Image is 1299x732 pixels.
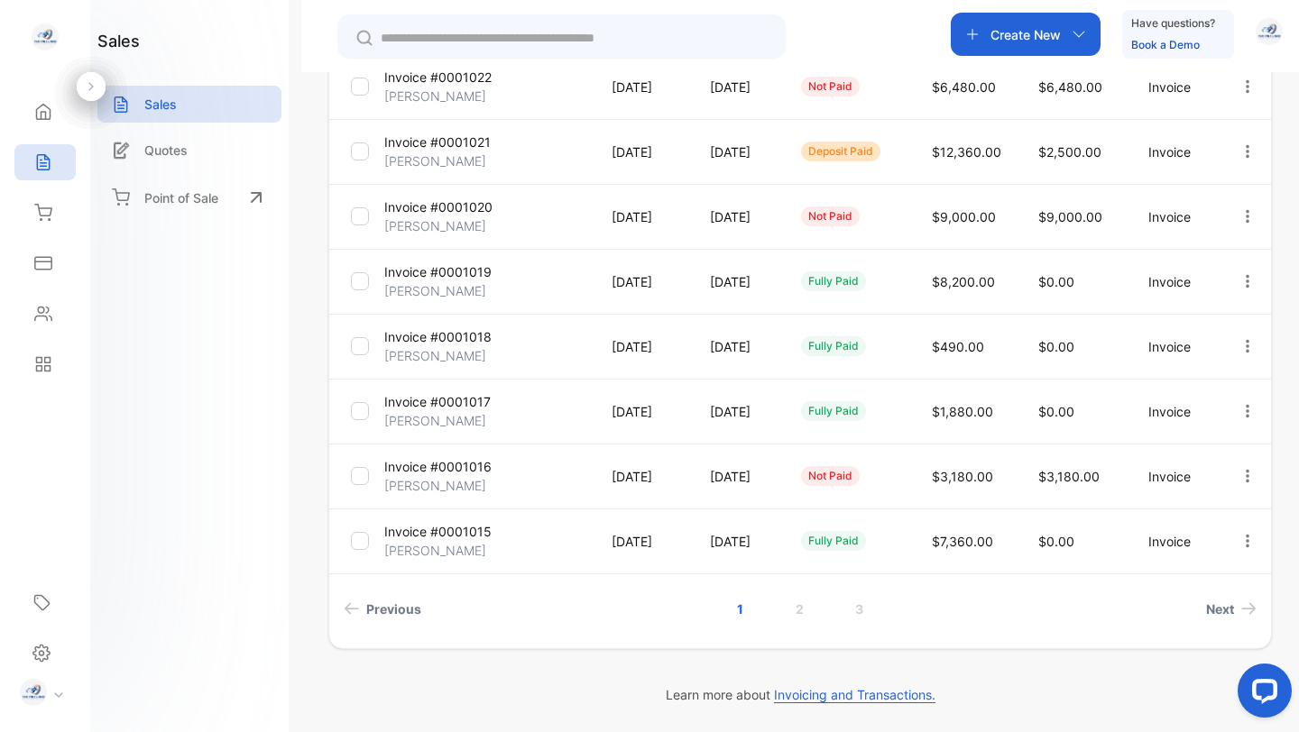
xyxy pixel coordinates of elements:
[384,541,486,560] p: [PERSON_NAME]
[1206,599,1234,618] span: Next
[384,151,486,170] p: [PERSON_NAME]
[715,592,765,626] a: Page 1 is your current page
[384,476,486,495] p: [PERSON_NAME]
[612,532,673,551] p: [DATE]
[932,209,996,224] span: $9,000.00
[1038,144,1101,160] span: $2,500.00
[710,402,764,421] p: [DATE]
[144,95,177,114] p: Sales
[932,534,993,549] span: $7,360.00
[384,68,492,87] p: Invoice #0001022
[1038,209,1102,224] span: $9,000.00
[801,336,866,356] div: fully paid
[336,592,428,626] a: Previous page
[384,346,486,365] p: [PERSON_NAME]
[1148,402,1202,421] p: Invoice
[932,144,1001,160] span: $12,360.00
[932,274,995,289] span: $8,200.00
[1038,339,1074,354] span: $0.00
[801,142,880,161] div: deposit paid
[932,79,996,95] span: $6,480.00
[384,197,493,216] p: Invoice #0001020
[1148,142,1202,161] p: Invoice
[801,531,866,551] div: fully paid
[97,132,281,169] a: Quotes
[20,679,47,706] img: profile
[951,13,1101,56] button: Create New
[384,262,492,281] p: Invoice #0001019
[710,207,764,226] p: [DATE]
[144,188,218,207] p: Point of Sale
[1038,534,1074,549] span: $0.00
[710,142,764,161] p: [DATE]
[612,402,673,421] p: [DATE]
[1223,656,1299,732] iframe: LiveChat chat widget
[1148,272,1202,291] p: Invoice
[612,78,673,96] p: [DATE]
[932,339,984,354] span: $490.00
[97,86,281,123] a: Sales
[97,178,281,217] a: Point of Sale
[801,401,866,421] div: fully paid
[710,272,764,291] p: [DATE]
[710,337,764,356] p: [DATE]
[1199,592,1264,626] a: Next page
[97,29,140,53] h1: sales
[1038,79,1102,95] span: $6,480.00
[1131,38,1200,51] a: Book a Demo
[1148,207,1202,226] p: Invoice
[1038,469,1100,484] span: $3,180.00
[612,207,673,226] p: [DATE]
[710,467,764,486] p: [DATE]
[384,327,492,346] p: Invoice #0001018
[1038,274,1074,289] span: $0.00
[1148,337,1202,356] p: Invoice
[384,216,486,235] p: [PERSON_NAME]
[384,457,492,476] p: Invoice #0001016
[710,78,764,96] p: [DATE]
[144,141,188,160] p: Quotes
[801,206,860,226] div: not paid
[366,599,421,618] span: Previous
[932,404,993,419] span: $1,880.00
[384,411,486,430] p: [PERSON_NAME]
[612,272,673,291] p: [DATE]
[384,133,491,151] p: Invoice #0001021
[834,592,885,626] a: Page 3
[801,271,866,291] div: fully paid
[774,687,935,703] span: Invoicing and Transactions.
[1256,18,1283,45] img: avatar
[801,466,860,486] div: not paid
[384,392,491,411] p: Invoice #0001017
[328,685,1272,704] p: Learn more about
[612,337,673,356] p: [DATE]
[990,25,1061,44] p: Create New
[1148,78,1202,96] p: Invoice
[384,522,492,541] p: Invoice #0001015
[1148,467,1202,486] p: Invoice
[1256,13,1283,56] button: avatar
[1131,14,1215,32] p: Have questions?
[612,467,673,486] p: [DATE]
[710,532,764,551] p: [DATE]
[774,592,825,626] a: Page 2
[384,87,486,105] p: [PERSON_NAME]
[801,77,860,96] div: not paid
[329,592,1271,626] ul: Pagination
[1148,532,1202,551] p: Invoice
[384,281,486,300] p: [PERSON_NAME]
[32,23,59,50] img: logo
[1038,404,1074,419] span: $0.00
[612,142,673,161] p: [DATE]
[932,469,993,484] span: $3,180.00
